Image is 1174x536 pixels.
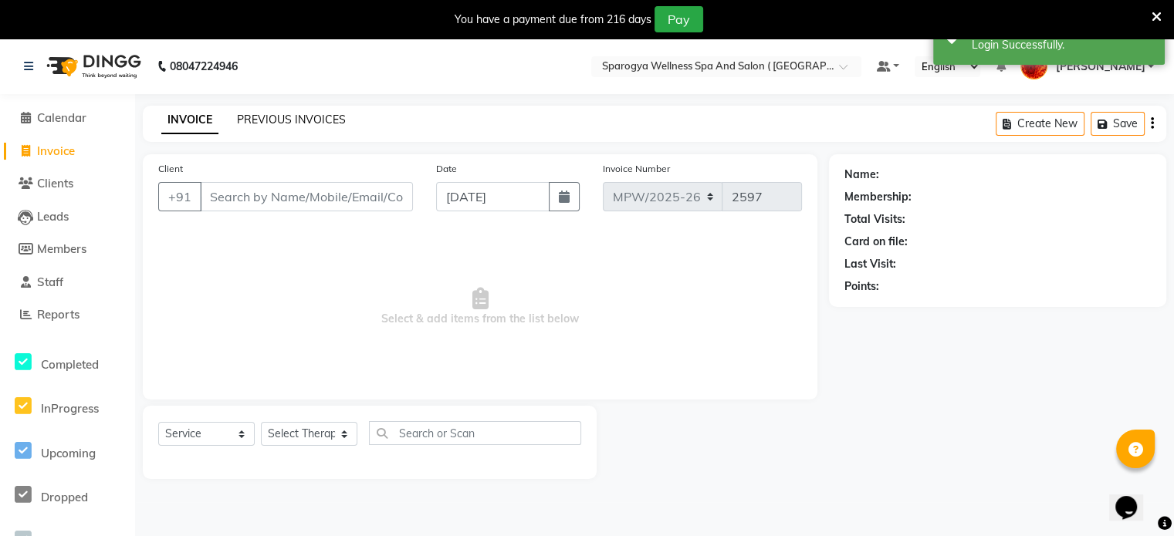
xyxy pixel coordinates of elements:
span: [PERSON_NAME] [1055,59,1145,75]
div: Membership: [844,189,912,205]
div: Name: [844,167,879,183]
a: Invoice [4,143,131,160]
iframe: chat widget [1109,474,1159,521]
a: Clients [4,175,131,193]
span: Reports [37,307,80,322]
a: Reports [4,306,131,324]
span: Clients [37,176,73,190]
b: 08047224946 [170,45,238,88]
span: Invoice [37,143,75,158]
a: INVOICE [161,106,218,134]
span: InProgress [41,401,99,416]
div: Total Visits: [844,211,905,228]
a: Members [4,241,131,258]
button: Pay [655,6,703,32]
span: Upcoming [41,446,96,460]
label: Invoice Number [603,162,670,176]
div: Card on file: [844,234,908,250]
label: Client [158,162,183,176]
span: Select & add items from the list below [158,230,802,384]
div: Last Visit: [844,256,896,272]
span: Staff [37,275,63,289]
button: +91 [158,182,201,211]
label: Date [436,162,457,176]
div: You have a payment due from 216 days [455,12,651,28]
span: Leads [37,209,69,224]
a: PREVIOUS INVOICES [237,113,346,126]
button: Save [1091,112,1145,136]
a: Calendar [4,110,131,127]
span: Members [37,241,86,256]
img: Shraddha Indulkar [1020,52,1047,79]
button: Create New [996,112,1084,136]
span: Calendar [37,110,86,125]
a: Staff [4,274,131,292]
img: logo [39,45,145,88]
input: Search by Name/Mobile/Email/Code [200,182,413,211]
div: Points: [844,278,879,295]
a: Leads [4,208,131,226]
span: Completed [41,357,99,372]
input: Search or Scan [369,421,581,445]
div: Login Successfully. [972,37,1153,53]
